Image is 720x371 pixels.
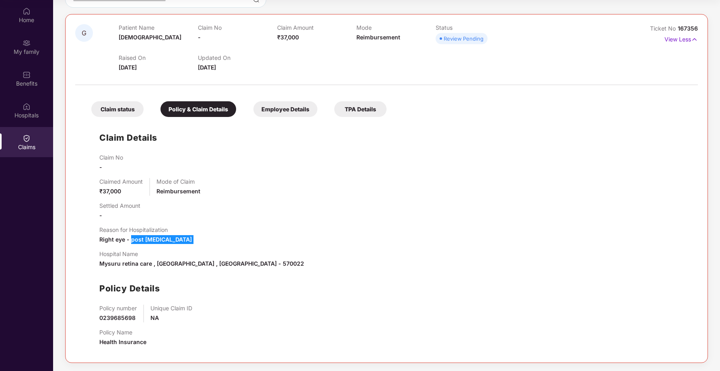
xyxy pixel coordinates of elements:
[99,329,146,336] p: Policy Name
[664,33,698,44] p: View Less
[82,30,86,37] span: G
[99,212,102,219] span: -
[277,24,356,31] p: Claim Amount
[99,338,146,345] span: Health Insurance
[444,35,483,43] div: Review Pending
[691,35,698,44] img: svg+xml;base64,PHN2ZyB4bWxucz0iaHR0cDovL3d3dy53My5vcmcvMjAwMC9zdmciIHdpZHRoPSIxNyIgaGVpZ2h0PSIxNy...
[99,226,192,233] p: Reason for Hospitalization
[650,25,678,32] span: Ticket No
[99,260,304,267] span: Mysuru retina care , [GEOGRAPHIC_DATA] , [GEOGRAPHIC_DATA] - 570022
[156,178,200,185] p: Mode of Claim
[119,54,198,61] p: Raised On
[119,64,137,71] span: [DATE]
[198,64,216,71] span: [DATE]
[156,188,200,195] span: Reimbursement
[99,154,123,161] p: Claim No
[334,101,387,117] div: TPA Details
[150,314,159,321] span: NA
[99,305,137,312] p: Policy number
[356,34,400,41] span: Reimbursement
[150,305,192,312] p: Unique Claim ID
[99,250,304,257] p: Hospital Name
[277,34,299,41] span: ₹37,000
[436,24,515,31] p: Status
[198,54,277,61] p: Updated On
[160,101,236,117] div: Policy & Claim Details
[99,314,136,321] span: 0239685698
[119,34,181,41] span: [DEMOGRAPHIC_DATA]
[678,25,698,32] span: 167356
[99,202,140,209] p: Settled Amount
[253,101,317,117] div: Employee Details
[119,24,198,31] p: Patient Name
[23,39,31,47] img: svg+xml;base64,PHN2ZyB3aWR0aD0iMjAiIGhlaWdodD0iMjAiIHZpZXdCb3g9IjAgMCAyMCAyMCIgZmlsbD0ibm9uZSIgeG...
[99,131,157,144] h1: Claim Details
[91,101,144,117] div: Claim status
[356,24,436,31] p: Mode
[99,236,192,243] span: Right eye - post [MEDICAL_DATA]
[99,282,160,295] h1: Policy Details
[99,164,102,170] span: -
[23,71,31,79] img: svg+xml;base64,PHN2ZyBpZD0iQmVuZWZpdHMiIHhtbG5zPSJodHRwOi8vd3d3LnczLm9yZy8yMDAwL3N2ZyIgd2lkdGg9Ij...
[99,188,121,195] span: ₹37,000
[198,24,277,31] p: Claim No
[198,34,201,41] span: -
[23,134,31,142] img: svg+xml;base64,PHN2ZyBpZD0iQ2xhaW0iIHhtbG5zPSJodHRwOi8vd3d3LnczLm9yZy8yMDAwL3N2ZyIgd2lkdGg9IjIwIi...
[99,178,143,185] p: Claimed Amount
[23,7,31,15] img: svg+xml;base64,PHN2ZyBpZD0iSG9tZSIgeG1sbnM9Imh0dHA6Ly93d3cudzMub3JnLzIwMDAvc3ZnIiB3aWR0aD0iMjAiIG...
[23,102,31,111] img: svg+xml;base64,PHN2ZyBpZD0iSG9zcGl0YWxzIiB4bWxucz0iaHR0cDovL3d3dy53My5vcmcvMjAwMC9zdmciIHdpZHRoPS...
